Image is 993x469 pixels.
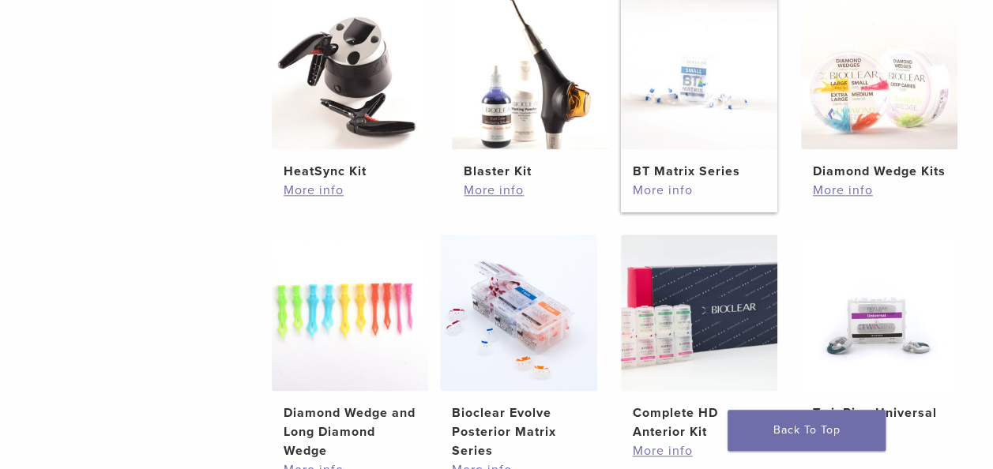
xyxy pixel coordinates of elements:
[440,234,596,391] img: Bioclear Evolve Posterior Matrix Series
[452,403,585,460] h2: Bioclear Evolve Posterior Matrix Series
[813,162,946,181] h2: Diamond Wedge Kits
[632,162,765,181] h2: BT Matrix Series
[728,410,886,451] a: Back To Top
[801,234,957,391] img: TwinRing Universal
[272,234,428,391] img: Diamond Wedge and Long Diamond Wedge
[621,234,777,441] a: Complete HD Anterior KitComplete HD Anterior Kit
[272,234,428,460] a: Diamond Wedge and Long Diamond WedgeDiamond Wedge and Long Diamond Wedge
[284,162,416,181] h2: HeatSync Kit
[440,234,596,460] a: Bioclear Evolve Posterior Matrix SeriesBioclear Evolve Posterior Matrix Series
[632,441,765,460] a: More info
[632,403,765,441] h2: Complete HD Anterior Kit
[464,162,596,181] h2: Blaster Kit
[464,181,596,200] a: More info
[801,234,957,422] a: TwinRing UniversalTwinRing Universal
[813,403,946,422] h2: TwinRing Universal
[813,181,946,200] a: More info
[284,181,416,200] a: More info
[284,403,416,460] h2: Diamond Wedge and Long Diamond Wedge
[632,181,765,200] a: More info
[621,234,777,391] img: Complete HD Anterior Kit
